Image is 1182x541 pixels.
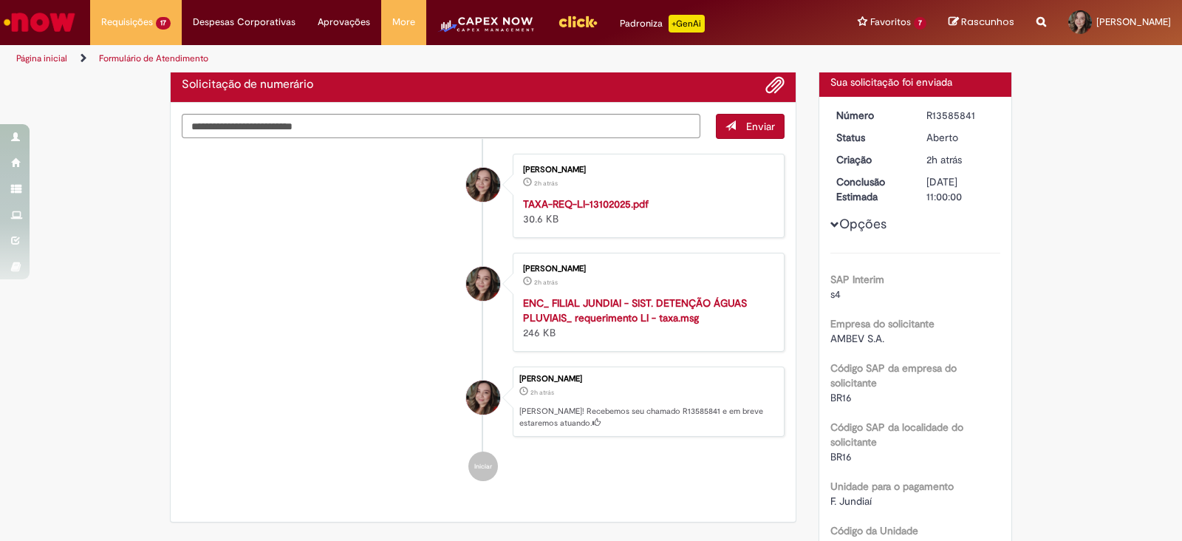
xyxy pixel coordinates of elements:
[830,287,841,301] span: s4
[830,421,963,449] b: Código SAP da localidade do solicitante
[466,267,500,301] div: Jhenniffer Horrarha De Moraes Muniz
[1,7,78,37] img: ServiceNow
[825,130,916,145] dt: Status
[669,15,705,33] p: +GenAi
[716,114,785,139] button: Enviar
[182,139,785,497] ul: Histórico de tíquete
[193,15,295,30] span: Despesas Corporativas
[926,174,995,204] div: [DATE] 11:00:00
[830,391,852,404] span: BR16
[558,10,598,33] img: click_logo_yellow_360x200.png
[523,265,769,273] div: [PERSON_NAME]
[830,524,918,537] b: Código da Unidade
[182,78,313,92] h2: Solicitação de numerário Histórico de tíquete
[530,388,554,397] span: 2h atrás
[182,367,785,438] li: Jhenniffer Horrarha De Moraes Muniz
[830,361,957,389] b: Código SAP da empresa do solicitante
[926,152,995,167] div: 01/10/2025 12:47:07
[99,52,208,64] a: Formulário de Atendimento
[870,15,911,30] span: Favoritos
[830,332,884,345] span: AMBEV S.A.
[523,197,769,226] div: 30.6 KB
[466,168,500,202] div: Jhenniffer Horrarha De Moraes Muniz
[949,16,1014,30] a: Rascunhos
[523,166,769,174] div: [PERSON_NAME]
[961,15,1014,29] span: Rascunhos
[519,375,776,384] div: [PERSON_NAME]
[519,406,776,429] p: [PERSON_NAME]! Recebemos seu chamado R13585841 e em breve estaremos atuando.
[101,15,153,30] span: Requisições
[523,197,649,211] a: TAXA-REQ-LI-13102025.pdf
[534,278,558,287] span: 2h atrás
[825,152,916,167] dt: Criação
[466,381,500,415] div: Jhenniffer Horrarha De Moraes Muniz
[620,15,705,33] div: Padroniza
[825,108,916,123] dt: Número
[830,494,872,508] span: F. Jundiaí
[530,388,554,397] time: 01/10/2025 12:47:07
[926,153,962,166] time: 01/10/2025 12:47:07
[16,52,67,64] a: Página inicial
[926,108,995,123] div: R13585841
[534,179,558,188] time: 01/10/2025 12:47:00
[182,114,700,139] textarea: Digite sua mensagem aqui...
[11,45,777,72] ul: Trilhas de página
[914,17,926,30] span: 7
[926,130,995,145] div: Aberto
[534,179,558,188] span: 2h atrás
[765,75,785,95] button: Adicionar anexos
[830,75,952,89] span: Sua solicitação foi enviada
[830,273,884,286] b: SAP Interim
[1096,16,1171,28] span: [PERSON_NAME]
[830,317,935,330] b: Empresa do solicitante
[830,480,954,493] b: Unidade para o pagamento
[746,120,775,133] span: Enviar
[523,296,769,340] div: 246 KB
[825,174,916,204] dt: Conclusão Estimada
[830,450,852,463] span: BR16
[926,153,962,166] span: 2h atrás
[392,15,415,30] span: More
[523,296,747,324] a: ENC_ FILIAL JUNDIAI - SIST. DETENÇÃO ÁGUAS PLUVIAIS_ requerimento LI - taxa.msg
[437,15,536,44] img: CapexLogo5.png
[534,278,558,287] time: 01/10/2025 12:47:00
[156,17,171,30] span: 17
[318,15,370,30] span: Aprovações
